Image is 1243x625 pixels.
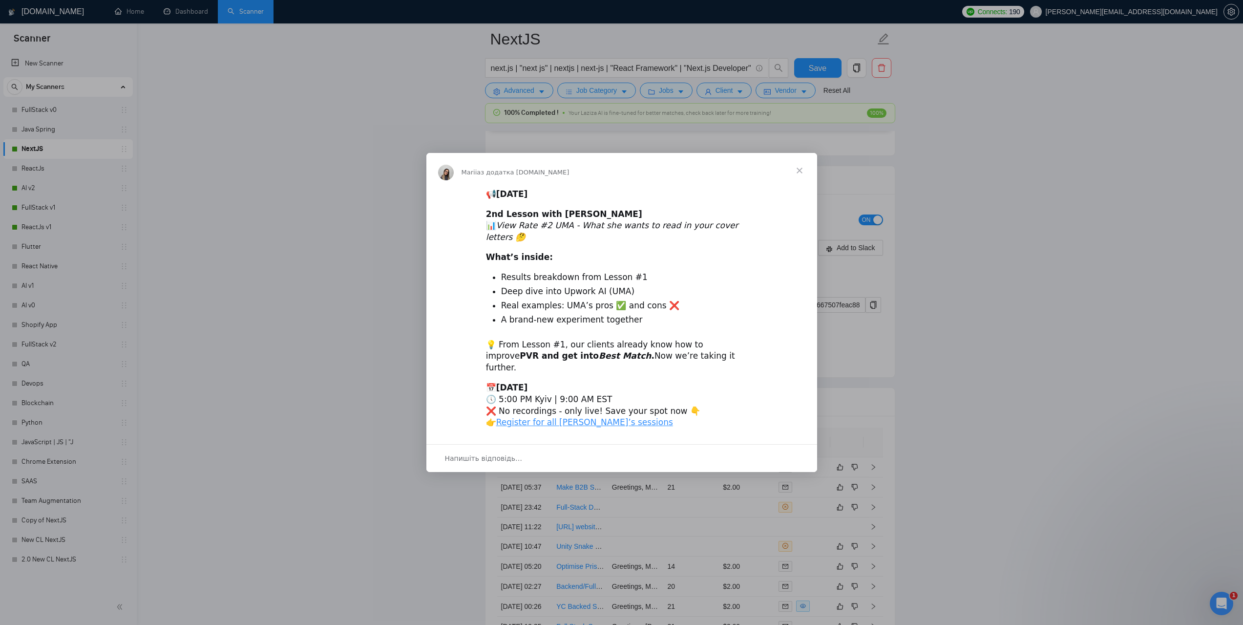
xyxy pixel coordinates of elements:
span: Напишіть відповідь… [445,452,523,465]
i: View Rate #2 UMA - What she wants to read in your cover letters 🤔 [486,220,738,242]
b: [DATE] [496,189,528,199]
li: Results breakdown from Lesson #1 [501,272,758,283]
li: Real examples: UMA’s pros ✅ and cons ❌ [501,300,758,312]
li: A brand-new experiment together [501,314,758,326]
span: Закрити [782,153,817,188]
span: Mariia [462,169,481,176]
span: з додатка [DOMAIN_NAME] [481,169,569,176]
div: 📢 [486,189,758,200]
div: Відкрити бесіду й відповісти [426,444,817,472]
b: What’s inside: [486,252,553,262]
li: Deep dive into Upwork AI (UMA) [501,286,758,298]
i: Best Match [599,351,651,361]
b: [DATE] [496,383,528,392]
b: 2nd Lesson with [PERSON_NAME] [486,209,642,219]
img: Profile image for Mariia [438,165,454,180]
div: 📊 [486,209,758,243]
a: Register for all [PERSON_NAME]’s sessions [496,417,673,427]
div: 📅 🕔 5:00 PM Kyiv | 9:00 AM EST ❌ No recordings - only live! Save your spot now 👇 👉 [486,382,758,429]
div: 💡 From Lesson #1, our clients already know how to improve Now we’re taking it further. [486,339,758,374]
b: PVR and get into . [520,351,654,361]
